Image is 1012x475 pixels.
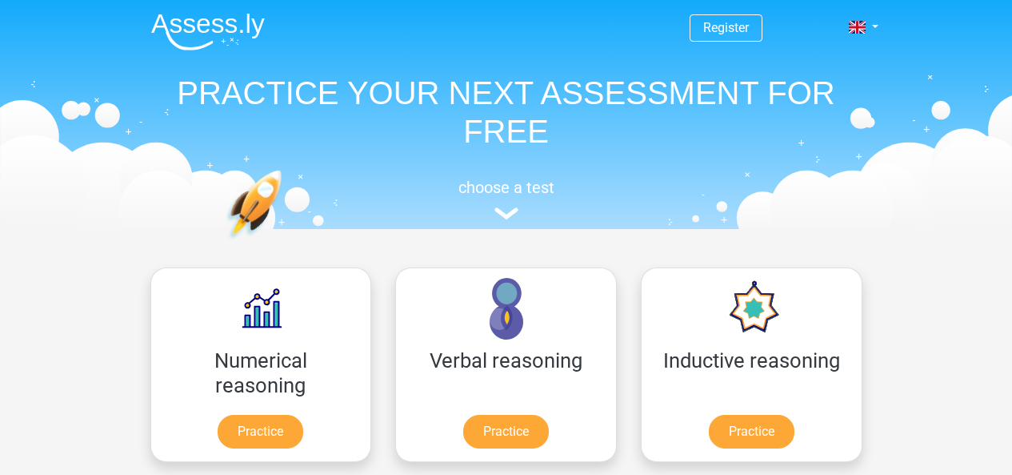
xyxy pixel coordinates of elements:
[218,415,303,449] a: Practice
[138,178,874,197] h5: choose a test
[709,415,794,449] a: Practice
[138,178,874,220] a: choose a test
[494,207,518,219] img: assessment
[463,415,549,449] a: Practice
[703,20,749,35] a: Register
[226,170,344,315] img: practice
[138,74,874,151] h1: PRACTICE YOUR NEXT ASSESSMENT FOR FREE
[151,13,265,50] img: Assessly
